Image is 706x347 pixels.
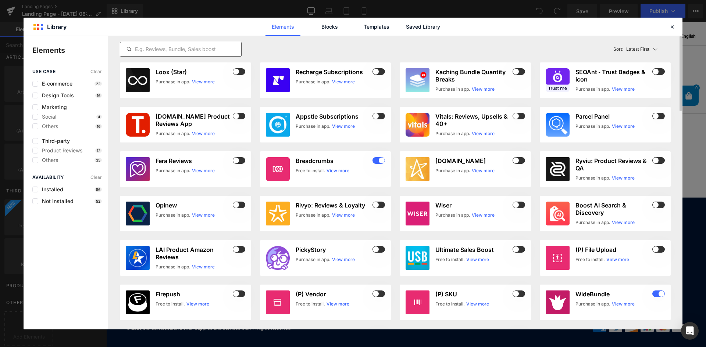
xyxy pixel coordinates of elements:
a: Shipping & Delivery [361,228,412,235]
div: Purchase in app. [156,130,190,137]
div: Free to install. [156,301,185,307]
span: Design Tools [38,93,74,98]
span: Login [531,12,542,17]
a: Register [249,228,270,235]
img: 26b75d61-258b-461b-8cc3-4bcb67141ce0.png [406,113,429,137]
p: Your Account [249,205,289,212]
img: CK6otpbp4PwCEAE=.jpeg [266,68,290,92]
a: View more [332,212,355,218]
img: loox.jpg [126,68,150,92]
a: Saved Library [406,18,441,36]
a: Products [86,41,116,50]
a: Login [521,12,546,18]
span: 0 [586,62,593,69]
div: Free to install. [296,301,325,307]
a: View more [192,130,215,137]
img: wiser.jpg [406,202,429,225]
a: Brands [254,41,272,50]
div: Purchase in app. [435,130,470,137]
input: Search for dental products ... [11,64,545,84]
img: 6187dec1-c00a-4777-90eb-316382325808.webp [266,113,290,137]
h3: Wiser [435,202,511,209]
h3: Ryviu: Product Reviews & QA [575,157,651,172]
a: View more [472,167,495,174]
a: View more [612,219,635,226]
span: Register [549,12,565,17]
a: View more [472,212,495,218]
div: Purchase in app. [435,212,470,218]
div: Purchase in app. [296,256,331,263]
p: 52 [95,199,102,203]
h3: Opinew [156,202,231,209]
h3: [DOMAIN_NAME] Product Reviews App [156,113,231,127]
img: Clinical Research Dental Supplies and Services Inc. [7,37,75,54]
a: View more [332,256,355,263]
div: Purchase in app. [575,219,610,226]
p: 22 [95,82,102,86]
h3: Vitals: Reviews, Upsells & 40+ [435,113,511,127]
a: View more [327,301,349,307]
a: [EMAIL_ADDRESS][DOMAIN_NAME] [7,11,83,19]
h3: LAI Product Amazon Reviews [156,246,231,261]
a: Our Story [26,219,50,226]
span: E-commerce [38,81,72,87]
span: Social [38,114,56,120]
small: © 2025, [20,303,184,309]
h3: (P) File Upload [575,246,651,253]
button: English [572,11,592,18]
img: 36d3ff60-5281-42d0-85d8-834f522fc7c5.jpeg [546,290,570,314]
a: Dental CE [287,41,312,50]
div: Purchase in app. [156,264,190,270]
a: Elements [265,18,300,36]
h3: PickyStory [296,246,371,253]
a: Regulatory Compliance [473,236,534,243]
div: Free to install. [575,256,605,263]
img: 3d6d78c5-835f-452f-a64f-7e63b096ca19.png [406,246,429,270]
h3: WideBundle [575,290,651,298]
p: 16 [95,93,102,98]
span: Clinical Research Dental Supplies and Services Inc. All Rights Reserved [36,303,184,309]
img: 911edb42-71e6-4210-8dae-cbf10c40066b.png [266,202,290,225]
p: 16 [95,124,102,129]
div: Free to install. [435,301,465,307]
img: CJed0K2x44sDEAE=.png [546,157,570,181]
a: View more [192,212,215,218]
h3: Appstle Subscriptions [296,113,371,120]
div: Purchase in app. [575,123,610,130]
h3: (P) Vendor [296,290,371,298]
img: 9f98ff4f-a019-4e81-84a1-123c6986fecc.png [546,68,570,92]
a: [PHONE_NUMBER] [87,11,130,19]
p: 12 [95,148,102,153]
div: Purchase in app. [296,212,331,218]
a: View more [606,256,629,263]
a: Returns & Refunds [361,236,410,243]
span: Not installed [38,198,74,204]
span: Knowledge Center [187,42,233,49]
img: d4928b3c-658b-4ab3-9432-068658c631f3.png [546,113,570,137]
a: Request an Appointment [138,245,202,252]
span: Products [86,42,110,49]
span: On Promotion [130,42,166,49]
span: Third-party [38,138,70,144]
a: Knowledge Center [138,219,184,226]
div: Purchase in app. [156,79,190,85]
div: Free to install. [296,167,325,174]
a: View more [472,130,495,137]
span: Clear [90,69,102,74]
div: Purchase in app. [575,175,610,181]
p: Education & Resources [138,205,206,212]
a: View more [466,256,489,263]
span: Others [38,123,58,129]
h3: Ultimate Sales Boost [435,246,511,253]
a: View more [472,86,495,93]
h3: Recharge Subscriptions [296,68,371,76]
h3: SEOAnt ‑ Trust Badges & icon [575,68,651,83]
span: Dental CE [287,42,312,49]
a: Contact Us [26,236,54,243]
a: FAQs & Help Center [361,219,411,226]
div: Open Intercom Messenger [681,322,699,340]
span: Brands [254,42,272,49]
p: or Drag & Drop elements from left sidebar [91,102,509,107]
h3: Boost AI Search & Discovery [575,202,651,216]
p: Help & Support [361,205,412,212]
